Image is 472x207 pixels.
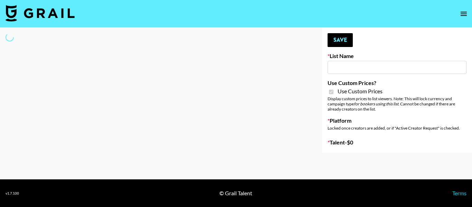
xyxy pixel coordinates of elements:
span: Use Custom Prices [338,88,383,95]
em: for bookers using this list [354,101,398,106]
a: Terms [452,190,466,196]
div: Locked once creators are added, or if "Active Creator Request" is checked. [328,125,466,131]
label: List Name [328,53,466,59]
div: Display custom prices to list viewers. Note: This will lock currency and campaign type . Cannot b... [328,96,466,112]
div: v 1.7.100 [6,191,19,196]
label: Platform [328,117,466,124]
label: Use Custom Prices? [328,79,466,86]
img: Grail Talent [6,5,75,21]
div: © Grail Talent [219,190,252,197]
label: Talent - $ 0 [328,139,466,146]
button: open drawer [457,7,471,21]
button: Save [328,33,353,47]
